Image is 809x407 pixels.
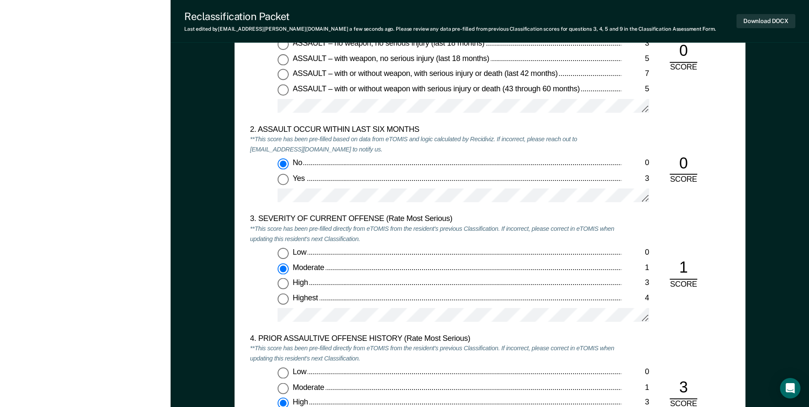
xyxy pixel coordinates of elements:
[293,159,304,167] span: No
[737,14,795,28] button: Download DOCX
[278,383,289,394] input: Moderate1
[250,214,621,224] div: 3. SEVERITY OF CURRENT OFFENSE (Rate Most Serious)
[621,293,649,303] div: 4
[184,26,716,32] div: Last edited by [EMAIL_ADDRESS][PERSON_NAME][DOMAIN_NAME] . Please review any data pre-filled from...
[278,174,289,185] input: Yes3
[278,278,289,289] input: High3
[293,278,310,287] span: High
[621,248,649,259] div: 0
[293,263,326,272] span: Moderate
[250,125,621,135] div: 2. ASSAULT OCCUR WITHIN LAST SIX MONTHS
[349,26,393,32] span: a few seconds ago
[293,248,308,257] span: Low
[663,175,704,185] div: SCORE
[293,293,319,302] span: Highest
[250,136,577,154] em: **This score has been pre-filled based on data from eTOMIS and logic calculated by Recidiviz. If ...
[621,54,649,64] div: 5
[621,174,649,184] div: 3
[670,154,697,174] div: 0
[663,279,704,290] div: SCORE
[621,278,649,288] div: 3
[670,42,697,63] div: 0
[278,248,289,259] input: Low0
[250,334,621,344] div: 4. PRIOR ASSAULTIVE OFFENSE HISTORY (Rate Most Serious)
[293,69,559,78] span: ASSAULT – with or without weapon, with serious injury or death (last 42 months)
[278,54,289,65] input: ASSAULT – with weapon, no serious injury (last 18 months)5
[250,345,614,363] em: **This score has been pre-filled directly from eTOMIS from the resident's previous Classification...
[293,39,486,47] span: ASSAULT – no weapon, no serious injury (last 18 months)
[278,159,289,170] input: No0
[621,84,649,94] div: 5
[278,293,289,304] input: Highest4
[250,225,614,243] em: **This score has been pre-filled directly from eTOMIS from the resident's previous Classification...
[278,368,289,379] input: Low0
[621,39,649,49] div: 3
[278,84,289,95] input: ASSAULT – with or without weapon with serious injury or death (43 through 60 months)5
[621,383,649,393] div: 1
[278,263,289,274] input: Moderate1
[670,259,697,279] div: 1
[293,398,310,407] span: High
[293,383,326,391] span: Moderate
[621,263,649,273] div: 1
[621,159,649,169] div: 0
[621,69,649,79] div: 7
[184,10,716,23] div: Reclassification Packet
[670,378,697,399] div: 3
[293,174,306,182] span: Yes
[278,39,289,50] input: ASSAULT – no weapon, no serious injury (last 18 months)3
[293,368,308,376] span: Low
[663,63,704,73] div: SCORE
[293,54,491,63] span: ASSAULT – with weapon, no serious injury (last 18 months)
[780,378,800,398] div: Open Intercom Messenger
[293,84,581,93] span: ASSAULT – with or without weapon with serious injury or death (43 through 60 months)
[621,368,649,378] div: 0
[278,69,289,80] input: ASSAULT – with or without weapon, with serious injury or death (last 42 months)7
